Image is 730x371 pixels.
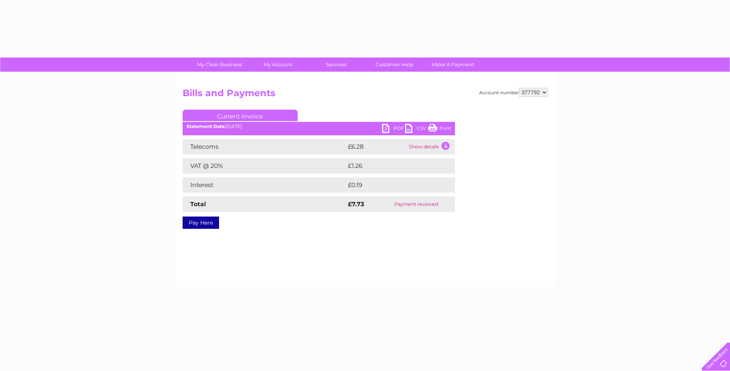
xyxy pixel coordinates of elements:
a: PDF [382,124,405,135]
td: £6.28 [346,139,407,154]
a: My Account [246,57,310,72]
td: Telecoms [183,139,346,154]
td: VAT @ 20% [183,158,346,174]
b: Statement Date: [186,123,226,129]
a: Customer Help [363,57,426,72]
a: Services [305,57,368,72]
a: Print [428,124,451,135]
a: Make A Payment [421,57,484,72]
a: Pay Here [183,217,219,229]
a: My Clear Business [188,57,251,72]
a: CSV [405,124,428,135]
td: £1.26 [346,158,436,174]
h2: Bills and Payments [183,88,548,102]
a: Current Invoice [183,110,298,121]
div: [DATE] [183,124,455,129]
td: Interest [183,177,346,193]
td: £0.19 [346,177,436,193]
div: Account number [479,88,548,97]
strong: Total [190,200,206,208]
strong: £7.73 [348,200,364,208]
td: Show details [407,139,455,154]
td: Payment received [378,197,455,212]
